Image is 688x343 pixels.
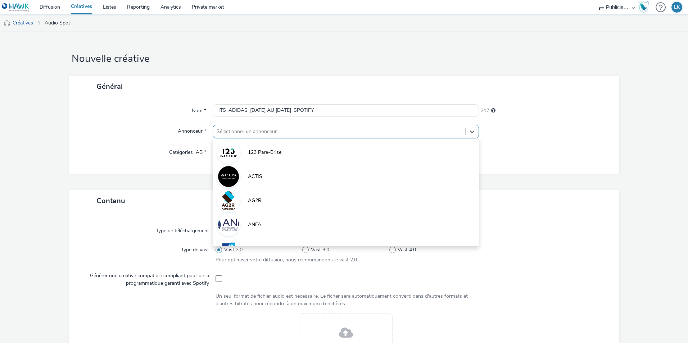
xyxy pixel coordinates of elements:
a: Hawk Academy [638,1,652,13]
label: Type de vast [178,243,212,253]
div: Un seul format de fichier audio est nécessaire. Le ficher sera automatiquement converti dans d'au... [216,293,476,307]
img: undefined Logo [2,3,30,12]
h1: Nouvelle créative [69,52,619,66]
label: Nom * [189,104,209,114]
span: Pour optimiser votre diffusion, nous recommandons le vast 2.0 [216,256,357,263]
span: 123 Pare-Brise [248,149,281,156]
span: Général [96,82,123,91]
div: LK [674,2,680,13]
img: 123 Pare-Brise [218,142,239,163]
label: Catégories IAB * [166,146,209,156]
input: Nom [213,104,479,117]
span: Vast 4.0 [398,246,416,253]
span: Banque Populaire [248,245,287,252]
span: ANFA [248,221,261,228]
img: ACTIS [218,166,239,187]
span: Vast 3.0 [311,246,329,253]
span: AG2R [248,197,262,204]
label: Type de téléchargement [153,224,212,234]
img: ANFA [218,214,239,235]
label: Annonceur * [175,125,209,135]
img: audio [4,20,11,27]
span: Vast 2.0 [224,246,243,253]
img: AG2R [218,190,239,211]
span: 217 [481,107,489,114]
label: Générer une creative compatible compliant pour de la programmatique garanti avec Spotify [82,269,212,287]
img: Hawk Academy [638,1,649,13]
span: Contenu [96,196,125,206]
span: ACTIS [248,173,262,180]
div: 255 caractères maximum [491,107,495,114]
a: Audio Spot [41,14,74,32]
img: Banque Populaire [218,238,239,259]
